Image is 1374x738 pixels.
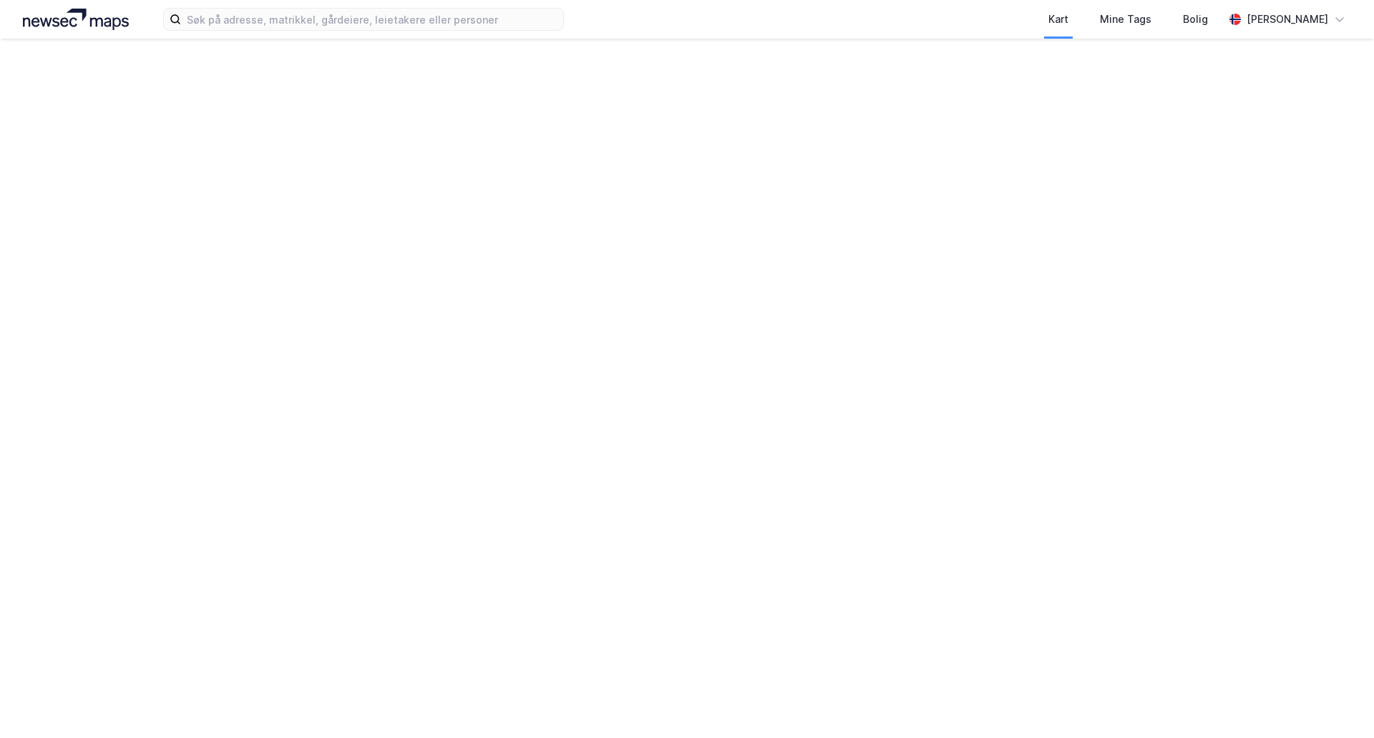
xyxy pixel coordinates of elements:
[23,9,129,30] img: logo.a4113a55bc3d86da70a041830d287a7e.svg
[1302,669,1374,738] iframe: Chat Widget
[1048,11,1068,28] div: Kart
[1183,11,1208,28] div: Bolig
[1247,11,1328,28] div: [PERSON_NAME]
[181,9,563,30] input: Søk på adresse, matrikkel, gårdeiere, leietakere eller personer
[1100,11,1151,28] div: Mine Tags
